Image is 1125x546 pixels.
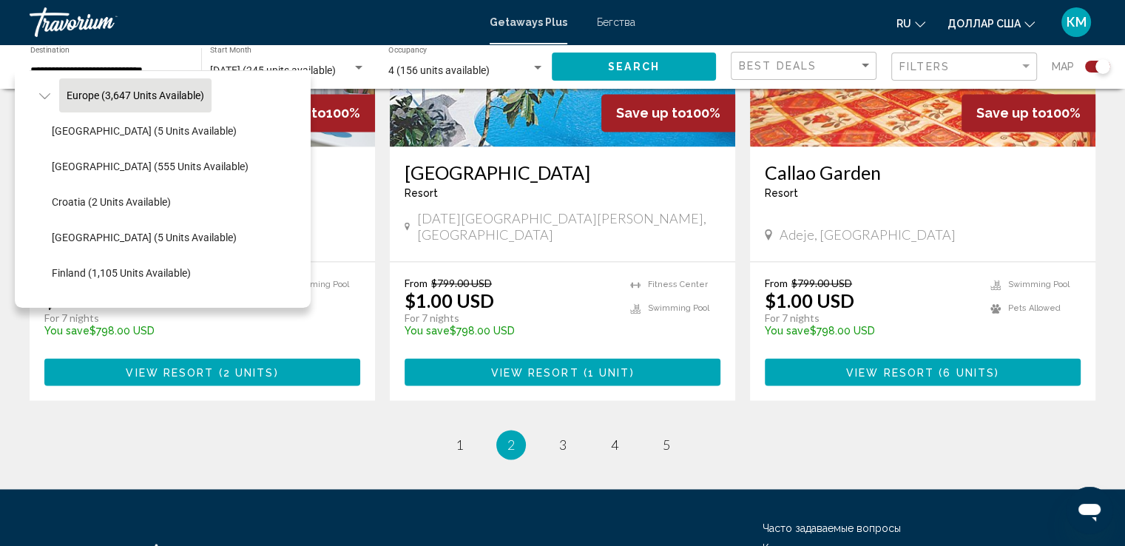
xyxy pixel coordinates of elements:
button: View Resort(6 units) [765,358,1081,385]
button: View Resort(1 unit) [405,358,720,385]
span: 4 [611,437,618,453]
span: Save up to [976,105,1047,121]
span: $799.00 USD [431,277,492,289]
iframe: Кнопка для запуска будет доступна [1066,487,1113,534]
p: For 7 nights [765,311,976,325]
span: ( ) [214,366,279,378]
span: Croatia (2 units available) [52,196,171,208]
span: Pets Allowed [1008,303,1061,313]
a: Часто задаваемые вопросы [763,522,901,534]
button: Изменить язык [896,13,925,34]
button: Меню пользователя [1057,7,1095,38]
span: Resort [405,187,438,199]
button: Изменить валюту [947,13,1035,34]
ul: Pagination [30,430,1095,459]
span: From [405,277,428,289]
p: $798.00 USD [765,325,976,337]
span: You save [765,325,810,337]
button: [GEOGRAPHIC_DATA] (5 units available) [44,114,244,148]
span: You save [405,325,450,337]
button: Finland (1,105 units available) [44,256,198,290]
span: Adeje, [GEOGRAPHIC_DATA] [780,226,956,243]
font: ru [896,18,911,30]
span: Swimming Pool [648,303,709,313]
span: 3 [559,437,567,453]
span: Swimming Pool [288,280,349,289]
font: доллар США [947,18,1021,30]
span: Resort [765,187,798,199]
span: Map [1052,56,1074,77]
div: 100% [601,94,735,132]
span: View Resort [846,366,934,378]
a: Callao Garden [765,161,1081,183]
a: Травориум [30,7,475,37]
p: $1.00 USD [765,289,854,311]
span: Fitness Center [648,280,708,289]
span: 6 units [943,366,995,378]
span: Finland (1,105 units available) [52,267,191,279]
button: [GEOGRAPHIC_DATA] (555 units available) [44,149,256,183]
button: Toggle Europe (3,647 units available) [30,81,59,110]
span: 2 [507,437,515,453]
span: 4 (156 units available) [388,64,490,76]
span: View Resort [490,366,578,378]
span: View Resort [126,366,214,378]
span: 5 [663,437,670,453]
button: [GEOGRAPHIC_DATA] (5 units available) [44,220,244,255]
button: Filter [891,52,1037,82]
span: From [765,277,788,289]
span: Europe (3,647 units available) [67,90,204,101]
button: Croatia (2 units available) [44,185,178,219]
button: Europe (3,647 units available) [59,78,212,112]
span: [GEOGRAPHIC_DATA] (5 units available) [52,125,237,137]
button: Search [552,53,716,80]
span: You save [44,325,89,337]
mat-select: Sort by [739,60,872,73]
p: $1.00 USD [405,289,494,311]
font: КМ [1067,14,1087,30]
a: Getaways Plus [490,16,567,28]
span: 1 [456,437,463,453]
p: $798.00 USD [44,325,255,337]
button: View Resort(2 units) [44,358,360,385]
span: [GEOGRAPHIC_DATA] (5 units available) [52,232,237,243]
p: For 7 nights [405,311,615,325]
div: 100% [962,94,1095,132]
span: 1 unit [588,366,630,378]
span: Search [608,61,660,73]
span: Save up to [616,105,686,121]
button: France (3 units available) [44,291,176,326]
span: $799.00 USD [791,277,852,289]
p: $798.00 USD [405,325,615,337]
span: [DATE][GEOGRAPHIC_DATA][PERSON_NAME], [GEOGRAPHIC_DATA] [417,210,720,243]
span: Swimming Pool [1008,280,1070,289]
a: Бегства [597,16,635,28]
span: [GEOGRAPHIC_DATA] (555 units available) [52,161,249,172]
span: Best Deals [739,60,817,72]
p: For 7 nights [44,311,255,325]
a: [GEOGRAPHIC_DATA] [405,161,720,183]
span: ( ) [579,366,635,378]
span: ( ) [934,366,999,378]
span: 2 units [223,366,274,378]
span: Filters [899,61,950,73]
